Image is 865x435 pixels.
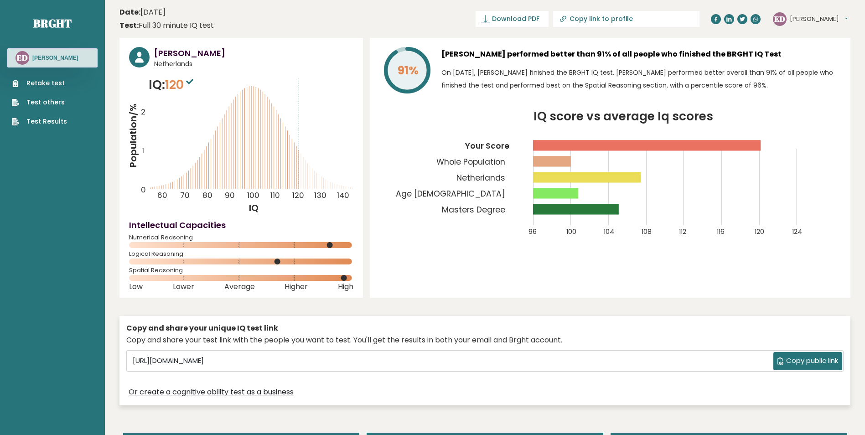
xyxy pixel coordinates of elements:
a: Brght [33,16,72,31]
tspan: 0 [141,185,146,196]
tspan: 2 [141,106,145,117]
tspan: 130 [315,190,327,201]
span: Numerical Reasoning [129,236,353,239]
tspan: 140 [337,190,350,201]
h4: Intellectual Capacities [129,219,353,231]
span: Average [224,285,255,289]
span: Higher [285,285,308,289]
span: Lower [173,285,194,289]
span: Copy public link [786,356,838,366]
tspan: 90 [225,190,235,201]
h3: [PERSON_NAME] [32,54,78,62]
tspan: 108 [642,227,652,236]
tspan: 116 [717,227,725,236]
tspan: Your Score [465,140,509,151]
time: [DATE] [119,7,166,18]
tspan: IQ [249,202,259,214]
tspan: 80 [202,190,212,201]
tspan: 120 [755,227,765,236]
a: Retake test [12,78,67,88]
span: Logical Reasoning [129,252,353,256]
tspan: Whole Population [436,156,505,167]
a: Test Results [12,117,67,126]
tspan: 120 [292,190,304,201]
tspan: 112 [679,227,687,236]
tspan: 100 [247,190,259,201]
tspan: Age [DEMOGRAPHIC_DATA] [396,188,505,199]
tspan: Population/% [127,104,140,168]
tspan: Masters Degree [442,204,505,215]
h3: [PERSON_NAME] performed better than 91% of all people who finished the BRGHT IQ Test [441,47,841,62]
tspan: 110 [271,190,280,201]
text: ED [17,52,28,63]
a: Download PDF [476,11,549,27]
tspan: 104 [604,227,615,236]
span: 120 [165,76,196,93]
button: [PERSON_NAME] [790,15,848,24]
tspan: 70 [180,190,190,201]
p: On [DATE], [PERSON_NAME] finished the BRGHT IQ test. [PERSON_NAME] performed better overall than ... [441,66,841,92]
span: Spatial Reasoning [129,269,353,272]
text: ED [774,13,785,24]
a: Or create a cognitive ability test as a business [129,387,294,398]
tspan: IQ score vs average Iq scores [534,108,714,124]
div: Copy and share your unique IQ test link [126,323,844,334]
span: Netherlands [154,59,353,69]
span: Download PDF [492,14,539,24]
tspan: 96 [529,227,537,236]
button: Copy public link [773,352,842,370]
tspan: 60 [157,190,167,201]
p: IQ: [149,76,196,94]
tspan: 100 [566,227,576,236]
span: Low [129,285,143,289]
a: Test others [12,98,67,107]
b: Date: [119,7,140,17]
tspan: Netherlands [456,172,505,183]
span: High [338,285,353,289]
tspan: 91% [398,62,419,78]
div: Copy and share your test link with the people you want to test. You'll get the results in both yo... [126,335,844,346]
div: Full 30 minute IQ test [119,20,214,31]
tspan: 124 [793,227,803,236]
h3: [PERSON_NAME] [154,47,353,59]
tspan: 1 [142,145,144,156]
b: Test: [119,20,139,31]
